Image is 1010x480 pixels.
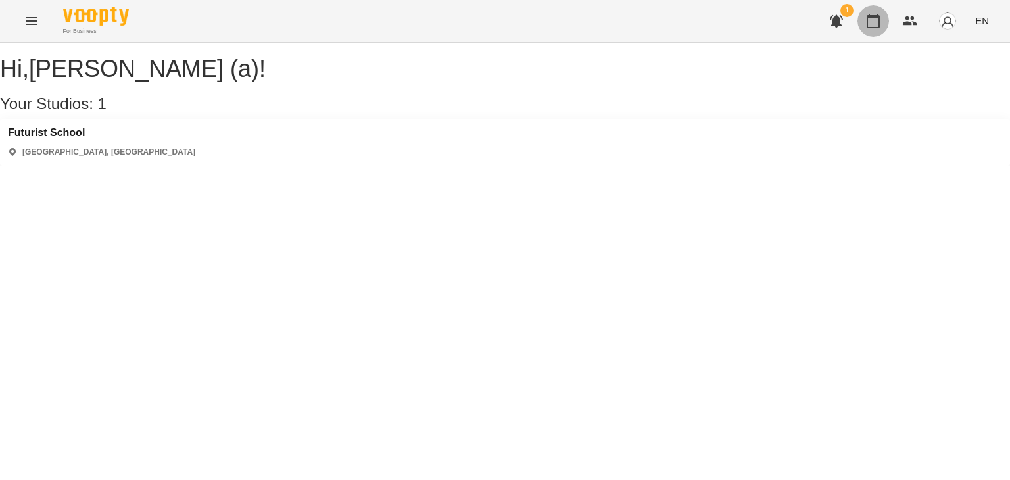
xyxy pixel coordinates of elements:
a: Futurist School [8,127,195,139]
span: For Business [63,27,129,36]
img: Voopty Logo [63,7,129,26]
span: 1 [98,95,107,112]
img: avatar_s.png [938,12,957,30]
button: EN [970,9,994,33]
span: EN [975,14,989,28]
span: 1 [840,4,854,17]
button: Menu [16,5,47,37]
p: [GEOGRAPHIC_DATA], [GEOGRAPHIC_DATA] [22,147,195,158]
